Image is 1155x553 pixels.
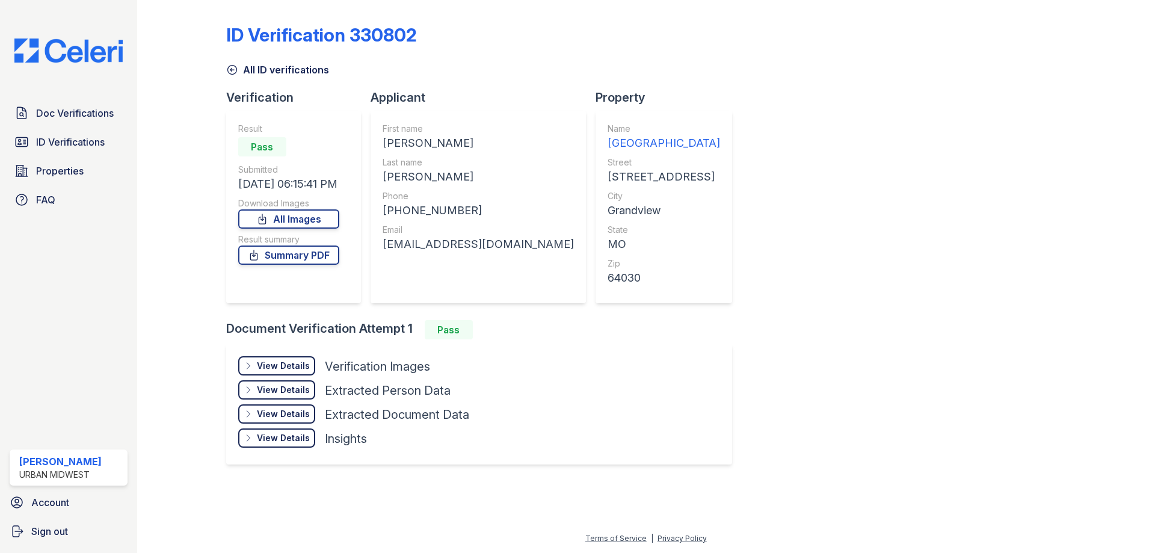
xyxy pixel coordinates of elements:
span: Properties [36,164,84,178]
div: Name [608,123,720,135]
span: Account [31,495,69,510]
a: Summary PDF [238,246,339,265]
div: Zip [608,258,720,270]
div: Verification [226,89,371,106]
div: [EMAIL_ADDRESS][DOMAIN_NAME] [383,236,574,253]
div: Pass [425,320,473,339]
span: Sign out [31,524,68,539]
div: State [608,224,720,236]
div: ID Verification 330802 [226,24,417,46]
a: Terms of Service [585,534,647,543]
div: Submitted [238,164,339,176]
div: Urban Midwest [19,469,102,481]
div: [DATE] 06:15:41 PM [238,176,339,193]
div: Extracted Document Data [325,406,469,423]
span: FAQ [36,193,55,207]
div: Applicant [371,89,596,106]
div: Download Images [238,197,339,209]
div: First name [383,123,574,135]
div: Street [608,156,720,168]
div: Extracted Person Data [325,382,451,399]
div: Email [383,224,574,236]
div: Verification Images [325,358,430,375]
div: MO [608,236,720,253]
div: Document Verification Attempt 1 [226,320,742,339]
a: ID Verifications [10,130,128,154]
div: Result summary [238,233,339,246]
div: View Details [257,432,310,444]
div: Grandview [608,202,720,219]
img: CE_Logo_Blue-a8612792a0a2168367f1c8372b55b34899dd931a85d93a1a3d3e32e68fde9ad4.png [5,39,132,63]
a: Account [5,490,132,514]
div: [PERSON_NAME] [383,135,574,152]
div: Pass [238,137,286,156]
div: [STREET_ADDRESS] [608,168,720,185]
a: Sign out [5,519,132,543]
div: Last name [383,156,574,168]
div: [PERSON_NAME] [383,168,574,185]
div: 64030 [608,270,720,286]
div: View Details [257,408,310,420]
a: Doc Verifications [10,101,128,125]
div: Phone [383,190,574,202]
a: Privacy Policy [658,534,707,543]
a: All ID verifications [226,63,329,77]
div: City [608,190,720,202]
div: | [651,534,653,543]
a: Properties [10,159,128,183]
a: All Images [238,209,339,229]
div: View Details [257,360,310,372]
span: Doc Verifications [36,106,114,120]
a: FAQ [10,188,128,212]
div: Property [596,89,742,106]
div: [PHONE_NUMBER] [383,202,574,219]
div: View Details [257,384,310,396]
a: Name [GEOGRAPHIC_DATA] [608,123,720,152]
span: ID Verifications [36,135,105,149]
div: Result [238,123,339,135]
div: [GEOGRAPHIC_DATA] [608,135,720,152]
div: [PERSON_NAME] [19,454,102,469]
div: Insights [325,430,367,447]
